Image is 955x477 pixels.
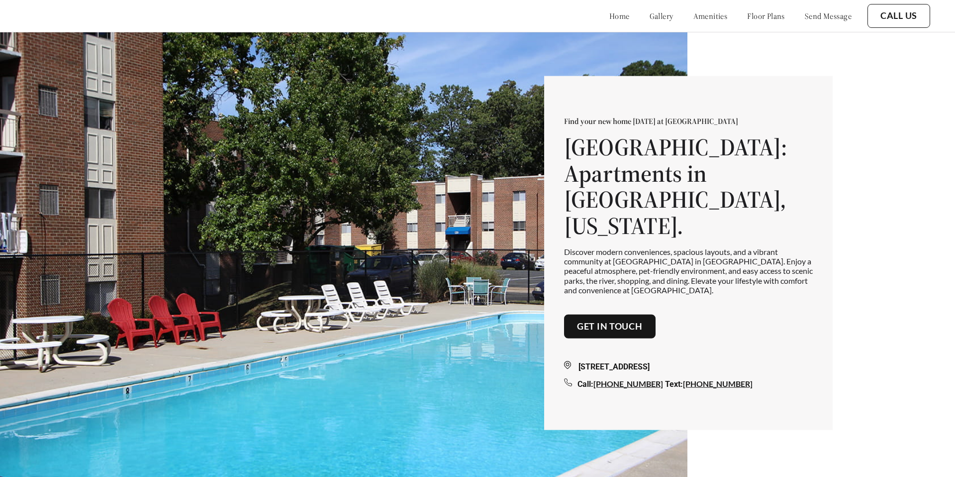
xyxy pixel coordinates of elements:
button: Get in touch [564,315,656,339]
a: floor plans [747,11,785,21]
h1: [GEOGRAPHIC_DATA]: Apartments in [GEOGRAPHIC_DATA], [US_STATE]. [564,133,813,238]
a: send message [805,11,852,21]
a: home [609,11,630,21]
a: [PHONE_NUMBER] [593,378,663,388]
p: Discover modern conveniences, spacious layouts, and a vibrant community at [GEOGRAPHIC_DATA] in [... [564,247,813,295]
a: gallery [650,11,673,21]
span: Text: [665,379,683,388]
p: Find your new home [DATE] at [GEOGRAPHIC_DATA] [564,116,813,125]
a: Get in touch [577,321,643,332]
a: amenities [693,11,728,21]
a: Call Us [880,10,917,21]
div: [STREET_ADDRESS] [564,360,813,372]
button: Call Us [867,4,930,28]
span: Call: [577,379,593,388]
a: [PHONE_NUMBER] [683,378,753,388]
